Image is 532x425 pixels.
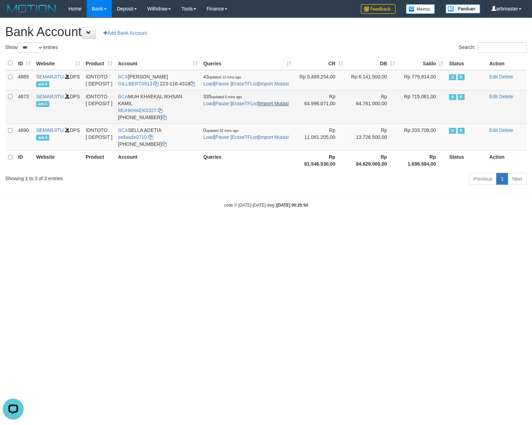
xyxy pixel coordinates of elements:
td: IDNTOTO [ DEPOSIT ] [83,70,115,90]
td: 4889 [15,70,33,90]
img: Button%20Memo.svg [406,4,435,14]
span: 43 [203,74,241,80]
th: ID [15,150,33,170]
th: Rp 84.629.000,00 [346,150,398,170]
td: 4890 [15,124,33,150]
small: code © [DATE]-[DATE] dwg | [224,203,308,208]
td: DPS [33,70,83,90]
td: Rp 13.726.500,00 [346,124,398,150]
a: Pause [215,81,229,86]
a: Copy sellaade0710 to clipboard [148,134,153,140]
a: sellaade0710 [118,134,147,140]
a: SEMARJITU [36,94,64,99]
td: Rp 5.489.254,00 [294,70,346,90]
td: Rp 6.141.500,00 [346,70,398,90]
span: Running [458,94,465,100]
span: arb-4 [36,81,49,87]
a: Load [203,101,214,106]
span: arb-3 [36,135,49,141]
a: Delete [499,127,513,133]
th: Status [446,150,487,170]
a: Load [203,81,214,86]
th: Account: activate to sort column ascending [115,57,201,70]
a: Edit [489,74,498,80]
th: Rp 81.546.530,00 [294,150,346,170]
a: SEMARJITU [36,74,64,80]
span: Running [458,128,465,134]
a: Import Mutasi [259,134,289,140]
th: Account [115,150,201,170]
td: MUH KHAEKAL IKHSAN KAMIL [PHONE_NUMBER] [115,90,201,124]
a: Copy 6127014665 to clipboard [162,141,167,147]
a: EraseTFList [232,134,258,140]
span: updated 13 mins ago [209,75,241,79]
a: Next [508,173,527,185]
h1: Bank Account [5,25,527,39]
span: updated 5 mins ago [211,95,242,99]
th: Product [83,150,115,170]
img: panduan.png [446,4,480,14]
th: Queries [200,150,294,170]
span: Active [449,128,456,134]
a: Load [203,134,214,140]
td: [PERSON_NAME] 223-116-4318 [115,70,201,90]
span: Active [449,74,456,80]
th: ID: activate to sort column ascending [15,57,33,70]
span: arb-5 [36,101,49,107]
a: Pause [215,134,229,140]
span: | | | [203,94,289,106]
span: | | | [203,74,289,86]
span: | | | [203,127,289,140]
th: Saldo: activate to sort column ascending [398,57,447,70]
button: Open LiveChat chat widget [3,3,24,24]
span: updated 32 mins ago [206,129,238,133]
div: Showing 1 to 3 of 3 entries [5,172,216,182]
td: IDNTOTO [ DEPOSIT ] [83,124,115,150]
span: BCA [118,127,128,133]
span: Running [458,74,465,80]
label: Search: [459,42,527,53]
label: Show entries [5,42,58,53]
a: SEMARJITU [36,127,64,133]
span: BCA [118,94,128,99]
a: Edit [489,94,498,99]
a: Previous [469,173,497,185]
td: Rp 779.814,00 [398,70,447,90]
td: Rp 11.061.205,00 [294,124,346,150]
input: Search: [477,42,527,53]
select: Showentries [17,42,43,53]
a: Copy GILLBERT0913 to clipboard [153,81,158,86]
th: Rp 1.698.584,00 [398,150,447,170]
th: Action [487,150,527,170]
th: Action [487,57,527,70]
td: Rp 203.709,00 [398,124,447,150]
span: BCA [118,74,128,80]
a: Copy 7152165849 to clipboard [162,115,167,120]
a: Delete [499,94,513,99]
a: Add Bank Account [99,27,151,39]
th: Product: activate to sort column ascending [83,57,115,70]
td: Rp 715.061,00 [398,90,447,124]
img: Feedback.jpg [361,4,396,14]
span: Active [449,94,456,100]
a: EraseTFList [232,81,258,86]
td: IDNTOTO [ DEPOSIT ] [83,90,115,124]
td: Rp 64.996.071,00 [294,90,346,124]
a: EraseTFList [232,101,258,106]
a: Import Mutasi [259,81,289,86]
a: Import Mutasi [259,101,289,106]
a: 1 [496,173,508,185]
a: MUHKHAEK0327 [118,108,157,113]
th: Status [446,57,487,70]
td: 4673 [15,90,33,124]
th: CR: activate to sort column ascending [294,57,346,70]
a: GILLBERT0913 [118,81,152,86]
a: Copy 2231164318 to clipboard [190,81,195,86]
img: MOTION_logo.png [5,3,58,14]
td: DPS [33,124,83,150]
a: Delete [499,74,513,80]
td: DPS [33,90,83,124]
td: Rp 64.761.000,00 [346,90,398,124]
th: Queries: activate to sort column ascending [200,57,294,70]
span: 0 [203,127,238,133]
